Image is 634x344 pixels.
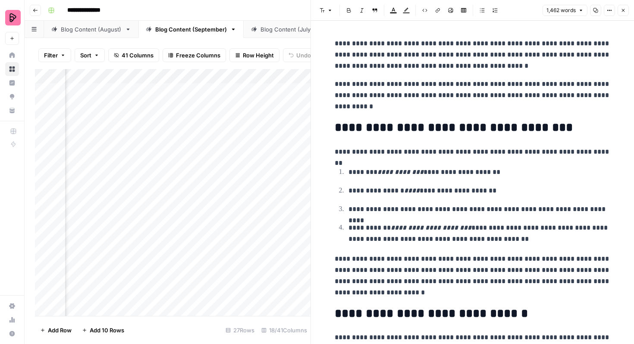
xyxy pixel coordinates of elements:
button: Add Row [35,323,77,337]
div: Blog Content (July) [261,25,314,34]
span: 41 Columns [122,51,154,60]
span: Sort [80,51,91,60]
span: Add 10 Rows [90,326,124,335]
a: Home [5,48,19,62]
button: Workspace: Preply [5,7,19,28]
button: Sort [75,48,105,62]
a: Insights [5,76,19,90]
a: Settings [5,299,19,313]
button: Help + Support [5,327,19,341]
a: Blog Content (July) [244,21,330,38]
span: Row Height [243,51,274,60]
a: Blog Content (August) [44,21,138,38]
div: 18/41 Columns [258,323,311,337]
div: Blog Content (August) [61,25,122,34]
button: Add 10 Rows [77,323,129,337]
span: 1,462 words [546,6,576,14]
button: Freeze Columns [163,48,226,62]
button: Row Height [229,48,279,62]
div: Blog Content (September) [155,25,227,34]
button: 1,462 words [543,5,587,16]
span: Add Row [48,326,72,335]
a: Usage [5,313,19,327]
a: Browse [5,62,19,76]
button: Undo [283,48,317,62]
span: Filter [44,51,58,60]
button: Filter [38,48,71,62]
img: Preply Logo [5,10,21,25]
span: Freeze Columns [176,51,220,60]
button: 41 Columns [108,48,159,62]
a: Your Data [5,104,19,117]
a: Blog Content (September) [138,21,244,38]
span: Undo [296,51,311,60]
a: Opportunities [5,90,19,104]
div: 27 Rows [222,323,258,337]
